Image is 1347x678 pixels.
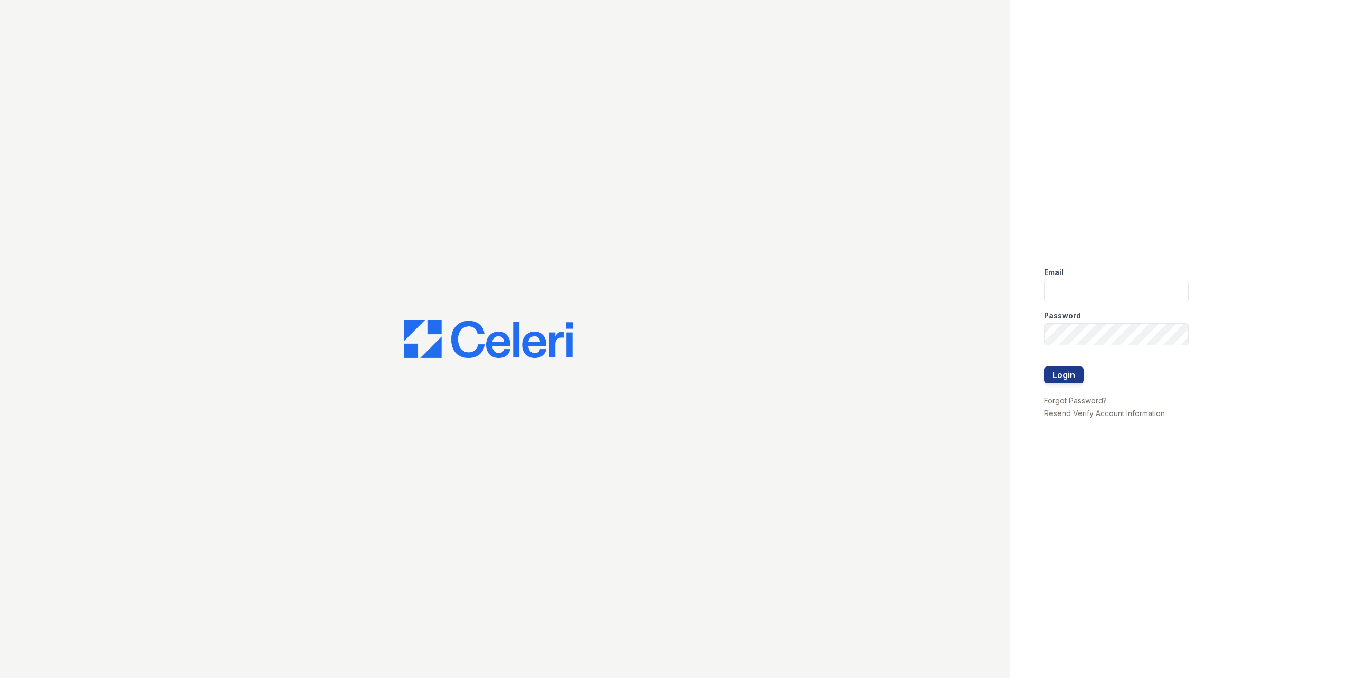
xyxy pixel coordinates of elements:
[1044,310,1081,321] label: Password
[1044,396,1107,405] a: Forgot Password?
[1044,366,1084,383] button: Login
[1044,267,1064,278] label: Email
[1044,409,1165,418] a: Resend Verify Account Information
[404,320,573,358] img: CE_Logo_Blue-a8612792a0a2168367f1c8372b55b34899dd931a85d93a1a3d3e32e68fde9ad4.png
